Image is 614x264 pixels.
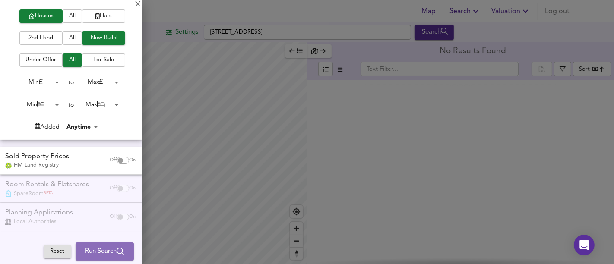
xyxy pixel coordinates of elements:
div: X [135,2,141,8]
div: Added [35,123,60,131]
span: Flats [86,11,121,21]
span: Reset [48,247,67,257]
button: All [63,9,82,23]
span: All [67,33,78,43]
button: Under Offer [19,53,63,67]
div: to [69,78,74,87]
span: 2nd Hand [24,33,58,43]
div: Sold Property Prices [5,152,69,162]
button: All [63,53,82,67]
div: Open Intercom Messenger [574,235,595,255]
span: All [67,11,78,21]
span: New Build [86,33,121,43]
span: On [129,157,136,164]
div: Anytime [64,123,101,131]
div: Min [15,98,62,111]
div: Min [15,75,62,89]
span: All [67,55,78,65]
button: For Sale [82,53,125,67]
button: Flats [82,9,125,23]
div: HM Land Registry [5,161,69,169]
div: to [69,101,74,109]
span: Off [110,157,117,164]
button: 2nd Hand [19,31,63,45]
button: Houses [19,9,63,23]
div: Max [74,98,122,111]
span: Run Search [85,246,124,257]
span: Under Offer [24,55,58,65]
button: All [63,31,82,45]
button: Run Search [76,242,134,261]
button: New Build [82,31,125,45]
img: Land Registry [5,163,12,169]
span: Houses [24,11,58,21]
span: For Sale [86,55,121,65]
button: Reset [44,245,71,258]
div: Max [74,75,122,89]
